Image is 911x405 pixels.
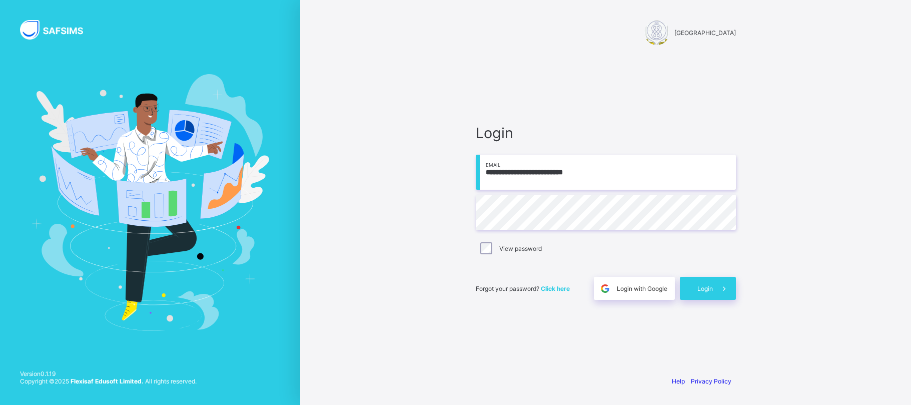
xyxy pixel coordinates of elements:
span: Copyright © 2025 All rights reserved. [20,377,197,385]
span: Version 0.1.19 [20,370,197,377]
span: Login [697,285,713,292]
strong: Flexisaf Edusoft Limited. [71,377,144,385]
img: google.396cfc9801f0270233282035f929180a.svg [599,283,611,294]
a: Click here [541,285,570,292]
label: View password [499,245,542,252]
span: Login with Google [617,285,667,292]
a: Privacy Policy [691,377,731,385]
img: Hero Image [31,74,269,330]
span: Forgot your password? [476,285,570,292]
span: [GEOGRAPHIC_DATA] [674,29,736,37]
img: SAFSIMS Logo [20,20,95,40]
a: Help [672,377,685,385]
span: Login [476,124,736,142]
